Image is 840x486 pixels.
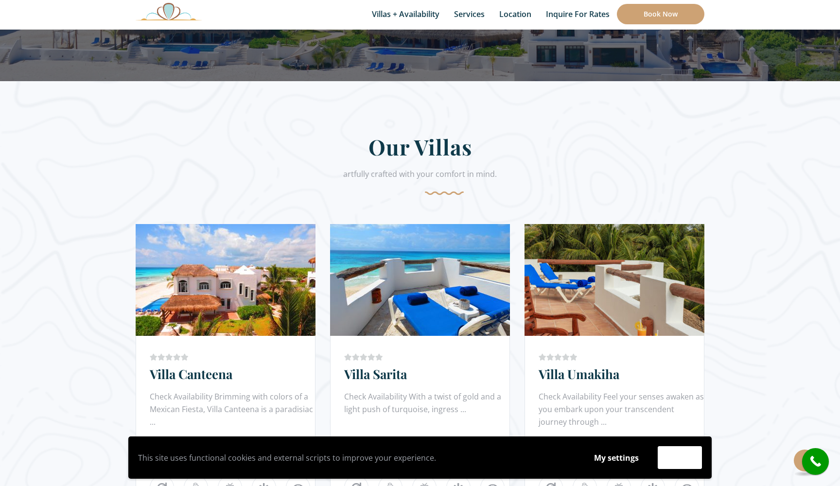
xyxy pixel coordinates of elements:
div: Check Availability With a twist of gold and a light push of turquoise, ingress ... [344,390,509,429]
img: Awesome Logo [136,2,202,20]
button: My settings [585,447,648,469]
a: Villa Sarita [344,365,407,382]
div: artfully crafted with your comfort in mind. [136,167,704,195]
div: Check Availability Brimming with colors of a Mexican Fiesta, Villa Canteena is a paradisiac ... [150,390,315,429]
a: call [802,448,829,475]
a: Villa Canteena [150,365,232,382]
button: Accept [658,446,702,469]
a: Villa Umakiha [539,365,619,382]
i: call [805,451,826,472]
h2: Our Villas [136,133,704,167]
div: Check Availability Feel your senses awaken as you embark upon your transcendent journey through ... [539,390,704,429]
a: Book Now [617,4,704,24]
p: This site uses functional cookies and external scripts to improve your experience. [138,451,575,465]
